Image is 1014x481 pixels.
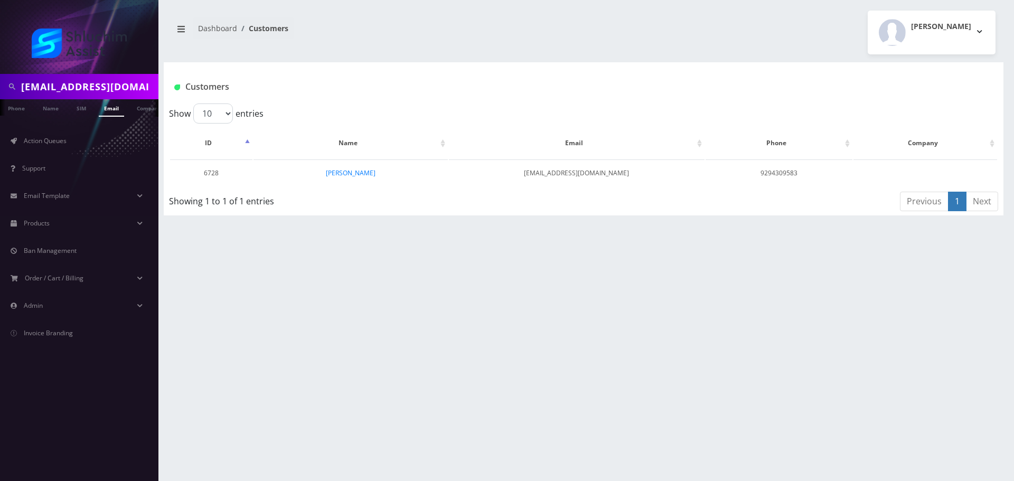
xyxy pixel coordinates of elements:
td: 6728 [170,159,252,186]
span: Ban Management [24,246,77,255]
h2: [PERSON_NAME] [911,22,971,31]
div: Showing 1 to 1 of 1 entries [169,191,506,208]
td: [EMAIL_ADDRESS][DOMAIN_NAME] [449,159,705,186]
a: Email [99,99,124,117]
a: Previous [900,192,949,211]
li: Customers [237,23,288,34]
img: Shluchim Assist [32,29,127,58]
span: Order / Cart / Billing [25,273,83,282]
a: Dashboard [198,23,237,33]
span: Action Queues [24,136,67,145]
th: Email: activate to sort column ascending [449,128,705,158]
th: ID: activate to sort column descending [170,128,252,158]
span: Admin [24,301,43,310]
input: Search in Company [21,77,156,97]
a: Company [132,99,167,116]
a: Phone [3,99,30,116]
span: Support [22,164,45,173]
button: [PERSON_NAME] [868,11,996,54]
th: Phone: activate to sort column ascending [706,128,853,158]
a: Next [966,192,998,211]
th: Name: activate to sort column ascending [253,128,448,158]
a: SIM [71,99,91,116]
a: [PERSON_NAME] [326,168,375,177]
td: 9294309583 [706,159,853,186]
span: Email Template [24,191,70,200]
h1: Customers [174,82,854,92]
a: Name [37,99,64,116]
th: Company: activate to sort column ascending [853,128,997,158]
nav: breadcrumb [172,17,576,48]
span: Invoice Branding [24,328,73,337]
label: Show entries [169,103,264,124]
select: Showentries [193,103,233,124]
span: Products [24,219,50,228]
a: 1 [948,192,966,211]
